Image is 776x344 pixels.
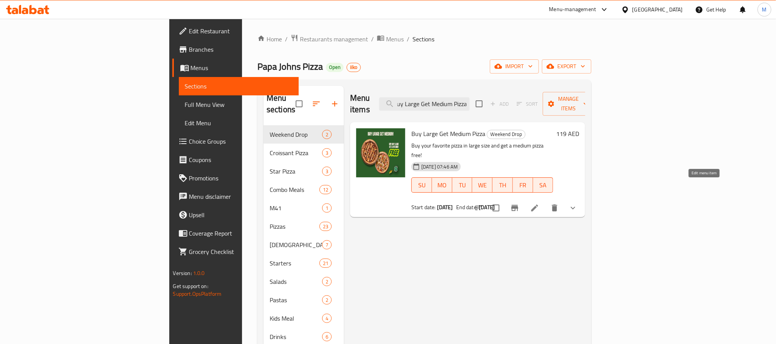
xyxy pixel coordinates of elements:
[322,203,332,213] div: items
[548,62,585,71] span: export
[516,180,530,191] span: FR
[320,260,331,267] span: 21
[270,185,319,194] span: Combo Meals
[173,289,222,299] a: Support.OpsPlatform
[322,332,332,341] div: items
[487,98,512,110] span: Add item
[270,130,322,139] span: Weekend Drop
[542,59,591,74] button: export
[386,34,404,44] span: Menus
[264,217,344,236] div: Pizzas23
[413,34,434,44] span: Sections
[189,174,293,183] span: Promotions
[264,254,344,272] div: Starters21
[307,95,326,113] span: Sort sections
[264,144,344,162] div: Croissant Pizza3
[496,180,510,191] span: TH
[326,63,344,72] div: Open
[549,94,588,113] span: Manage items
[172,151,299,169] a: Coupons
[173,268,192,278] span: Version:
[172,224,299,242] a: Coverage Report
[270,314,322,323] span: Kids Meal
[191,63,293,72] span: Menus
[350,92,370,115] h2: Menu items
[264,125,344,144] div: Weekend Drop2
[172,187,299,206] a: Menu disclaimer
[270,167,322,176] span: Star Pizza
[270,259,319,268] span: Starters
[456,202,478,212] span: End date:
[264,162,344,180] div: Star Pizza3
[490,59,539,74] button: import
[411,202,436,212] span: Start date:
[322,167,332,176] div: items
[179,114,299,132] a: Edit Menu
[493,177,513,193] button: TH
[488,200,504,216] span: Select to update
[545,199,564,217] button: delete
[487,130,525,139] span: Weekend Drop
[323,315,331,322] span: 4
[418,163,461,170] span: [DATE] 07:46 AM
[172,242,299,261] a: Grocery Checklist
[257,34,591,44] nav: breadcrumb
[185,118,293,128] span: Edit Menu
[455,180,470,191] span: TU
[536,180,550,191] span: SA
[347,64,360,70] span: iiko
[379,97,470,111] input: search
[323,333,331,341] span: 6
[189,192,293,201] span: Menu disclaimer
[193,268,205,278] span: 1.0.0
[564,199,582,217] button: show more
[452,177,473,193] button: TU
[322,295,332,305] div: items
[322,240,332,249] div: items
[172,59,299,77] a: Menus
[323,241,331,249] span: 7
[323,149,331,157] span: 3
[472,177,493,193] button: WE
[189,247,293,256] span: Grocery Checklist
[471,96,487,112] span: Select section
[270,148,322,157] span: Croissant Pizza
[270,203,322,213] span: M41
[437,202,453,212] b: [DATE]
[172,40,299,59] a: Branches
[323,131,331,138] span: 2
[264,199,344,217] div: M411
[415,180,429,191] span: SU
[543,92,594,116] button: Manage items
[270,295,322,305] span: Pastas
[270,222,319,231] div: Pizzas
[270,240,322,249] span: [DEMOGRAPHIC_DATA]
[407,34,409,44] li: /
[189,155,293,164] span: Coupons
[172,169,299,187] a: Promotions
[470,199,488,217] button: sort-choices
[506,199,524,217] button: Branch-specific-item
[319,222,332,231] div: items
[172,22,299,40] a: Edit Restaurant
[512,98,543,110] span: Select section first
[411,177,432,193] button: SU
[322,130,332,139] div: items
[270,240,322,249] div: Papadias
[189,45,293,54] span: Branches
[496,62,533,71] span: import
[356,128,405,177] img: Buy Large Get Medium Pizza
[320,186,331,193] span: 12
[371,34,374,44] li: /
[323,278,331,285] span: 2
[377,34,404,44] a: Menus
[513,177,533,193] button: FR
[270,332,322,341] span: Drinks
